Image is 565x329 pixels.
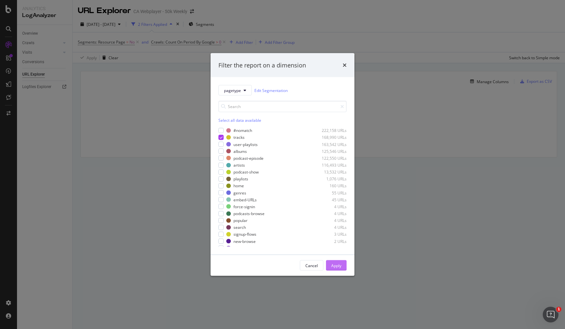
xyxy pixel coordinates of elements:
div: 4 URLs [315,218,347,223]
div: artists [233,162,245,168]
div: podcasts-browse [233,211,265,216]
div: 45 URLs [315,197,347,202]
div: modal [211,53,354,276]
div: Apply [331,263,341,268]
div: 4 URLs [315,204,347,209]
div: 163,542 URLs [315,141,347,147]
div: 2 URLs [315,238,347,244]
div: force-signin [233,204,255,209]
div: times [343,61,347,69]
div: 2 URLs [315,245,347,251]
div: genres [233,190,246,195]
div: 168,990 URLs [315,135,347,140]
iframe: Intercom live chat [543,307,558,322]
span: 1 [556,307,561,312]
div: search [233,225,246,230]
button: Cancel [300,260,323,271]
div: 122,550 URLs [315,155,347,161]
div: Filter the report on a dimension [218,61,306,69]
button: Apply [326,260,347,271]
div: 1,076 URLs [315,176,347,182]
input: Search [218,101,347,112]
div: albums [233,148,247,154]
div: tracks [233,135,245,140]
div: signup-flows [233,231,256,237]
span: pagetype [224,87,241,93]
div: 3 URLs [315,231,347,237]
div: home [233,183,244,189]
div: 125,546 URLs [315,148,347,154]
div: podcast-show [233,169,259,175]
div: embed-URLs [233,197,257,202]
div: 13,532 URLs [315,169,347,175]
div: new-browse [233,238,256,244]
div: stations [233,245,248,251]
div: user-playlists [233,141,258,147]
div: 116,493 URLs [315,162,347,168]
div: 160 URLs [315,183,347,189]
div: 222,158 URLs [315,128,347,133]
div: Cancel [305,263,318,268]
div: Select all data available [218,118,347,123]
button: pagetype [218,85,252,96]
div: 4 URLs [315,211,347,216]
div: podcast-episode [233,155,264,161]
div: popular [233,218,248,223]
div: playlists [233,176,248,182]
div: #nomatch [233,128,252,133]
div: 4 URLs [315,225,347,230]
a: Edit Segmentation [254,87,288,94]
div: 55 URLs [315,190,347,195]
